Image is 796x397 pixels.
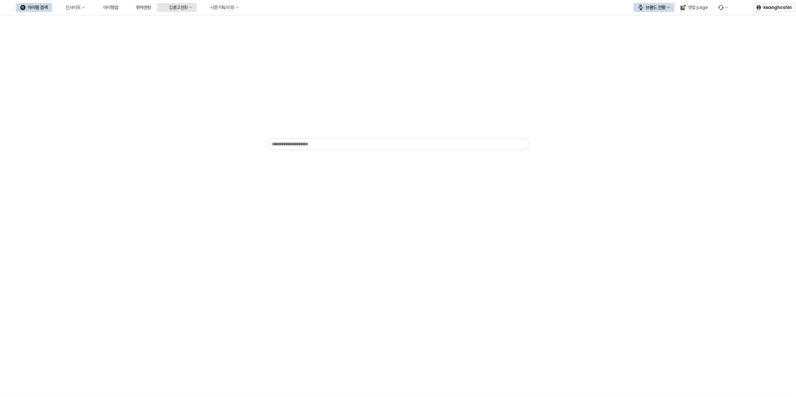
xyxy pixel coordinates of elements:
button: 브랜드 전환 [634,3,675,12]
button: 시즌기획/리뷰 [198,3,243,12]
button: 아이템맵 [91,3,123,12]
button: 입출고현황 [157,3,197,12]
button: 판매현황 [124,3,156,12]
div: 판매현황 [136,5,151,10]
div: 아이템 검색 [28,5,48,10]
div: 시즌기획/리뷰 [210,5,234,10]
div: 영업 page [688,5,708,10]
button: kwanghoshin [753,3,795,12]
button: 아이템 검색 [16,3,52,12]
div: 입출고현황 [169,5,188,10]
div: 인사이트 [66,5,81,10]
div: 브랜드 전환 [646,5,666,10]
button: 인사이트 [54,3,90,12]
button: 영업 page [676,3,712,12]
p: kwanghoshin [763,4,792,10]
div: 아이템맵 [103,5,118,10]
div: 버그 제보 및 기능 개선 요청 [714,3,733,12]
